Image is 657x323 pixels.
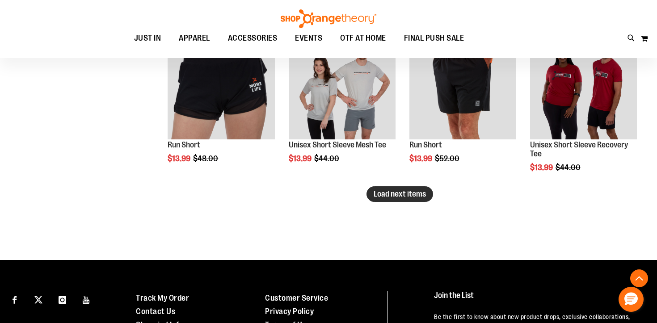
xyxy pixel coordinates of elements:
[286,28,331,49] a: EVENTS
[179,28,210,48] span: APPAREL
[409,140,442,149] a: Run Short
[405,28,521,186] div: product
[228,28,278,48] span: ACCESSORIES
[404,28,464,48] span: FINAL PUSH SALE
[168,33,274,141] a: Product image for Run ShortsSALE
[289,33,396,139] img: Product image for Unisex Short Sleeve Mesh Tee
[530,163,554,172] span: $13.99
[31,291,46,307] a: Visit our X page
[530,140,628,158] a: Unisex Short Sleeve Recovery Tee
[168,154,192,163] span: $13.99
[79,291,94,307] a: Visit our Youtube page
[289,154,313,163] span: $13.99
[434,291,640,308] h4: Join the List
[340,28,386,48] span: OTF AT HOME
[409,33,516,141] a: Product image for Run ShortSALE
[374,189,426,198] span: Load next items
[284,28,400,186] div: product
[134,28,161,48] span: JUST IN
[435,154,461,163] span: $52.00
[331,28,395,49] a: OTF AT HOME
[530,33,637,139] img: Product image for Unisex SS Recovery Tee
[289,33,396,141] a: Product image for Unisex Short Sleeve Mesh TeeSALE
[619,287,644,312] button: Hello, have a question? Let’s chat.
[168,33,274,139] img: Product image for Run Shorts
[168,140,200,149] a: Run Short
[366,186,433,202] button: Load next items
[34,296,42,304] img: Twitter
[289,140,386,149] a: Unisex Short Sleeve Mesh Tee
[409,154,434,163] span: $13.99
[409,33,516,139] img: Product image for Run Short
[55,291,70,307] a: Visit our Instagram page
[170,28,219,49] a: APPAREL
[265,294,328,302] a: Customer Service
[7,291,22,307] a: Visit our Facebook page
[193,154,219,163] span: $48.00
[265,307,314,316] a: Privacy Policy
[395,28,473,48] a: FINAL PUSH SALE
[295,28,322,48] span: EVENTS
[630,269,648,287] button: Back To Top
[556,163,582,172] span: $44.00
[314,154,341,163] span: $44.00
[136,307,175,316] a: Contact Us
[136,294,189,302] a: Track My Order
[530,33,637,141] a: Product image for Unisex SS Recovery TeeSALE
[526,28,641,195] div: product
[163,28,279,186] div: product
[125,28,170,49] a: JUST IN
[279,9,378,28] img: Shop Orangetheory
[219,28,286,49] a: ACCESSORIES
